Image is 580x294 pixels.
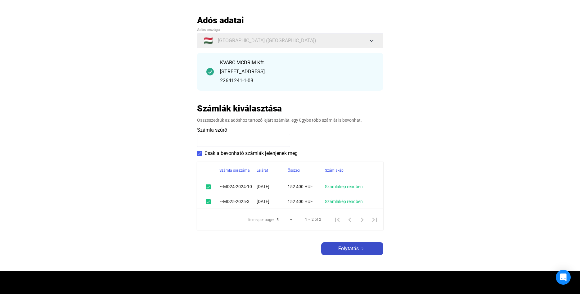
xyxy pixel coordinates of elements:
[219,179,257,194] td: E-MD24-2024-10
[325,167,344,174] div: Számlakép
[197,15,383,26] h2: Adós adatai
[288,179,325,194] td: 152 400 HUF
[257,167,268,174] div: Lejárat
[338,245,359,252] span: Folytatás
[356,213,368,226] button: Next page
[205,150,298,157] span: Csak a bevonható számlák jelenjenek meg
[288,167,325,174] div: Összeg
[359,247,366,250] img: arrow-right-white
[368,213,381,226] button: Last page
[220,68,374,75] div: [STREET_ADDRESS].
[197,28,220,32] span: Adós országa
[257,167,288,174] div: Lejárat
[197,33,383,48] button: 🇭🇺[GEOGRAPHIC_DATA] ([GEOGRAPHIC_DATA])
[197,127,227,133] span: Számla szűrő
[305,216,321,223] div: 1 – 2 of 2
[204,37,213,44] span: 🇭🇺
[331,213,344,226] button: First page
[325,184,363,189] a: Számlakép rendben
[257,194,288,209] td: [DATE]
[277,218,279,222] span: 5
[257,179,288,194] td: [DATE]
[344,213,356,226] button: Previous page
[288,167,300,174] div: Összeg
[325,199,363,204] a: Számlakép rendben
[219,167,250,174] div: Számla sorszáma
[197,117,383,123] div: Összeszedtük az adóshoz tartozó lejárt számlát, egy ügybe több számlát is bevonhat.
[218,37,316,44] span: [GEOGRAPHIC_DATA] ([GEOGRAPHIC_DATA])
[556,270,571,285] div: Open Intercom Messenger
[321,242,383,255] button: Folytatásarrow-right-white
[197,103,282,114] h2: Számlák kiválasztása
[219,194,257,209] td: E-MD25-2025-3
[248,216,274,224] div: Items per page:
[206,68,214,75] img: checkmark-darker-green-circle
[325,167,376,174] div: Számlakép
[277,216,294,223] mat-select: Items per page:
[220,59,374,66] div: KVARC MCDRIM Kft.
[288,194,325,209] td: 152 400 HUF
[220,77,374,84] div: 22641241-1-08
[219,167,257,174] div: Számla sorszáma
